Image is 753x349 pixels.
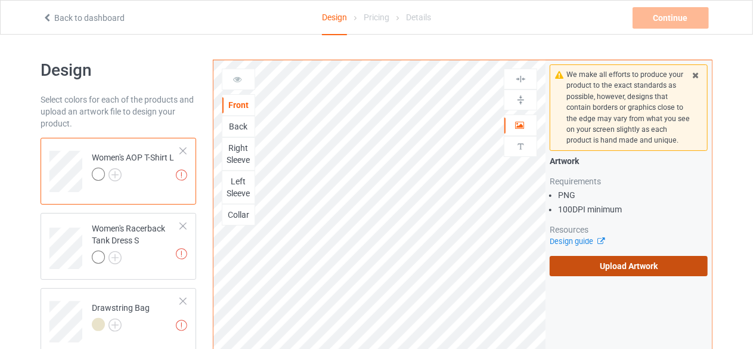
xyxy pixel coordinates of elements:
[109,319,122,332] img: svg+xml;base64,PD94bWwgdmVyc2lvbj0iMS4wIiBlbmNvZGluZz0iVVRGLTgiPz4KPHN2ZyB3aWR0aD0iMjJweCIgaGVpZ2...
[41,138,196,205] div: Women's AOP T-Shirt L
[222,99,255,111] div: Front
[176,320,187,331] img: exclamation icon
[41,60,196,81] h1: Design
[406,1,431,34] div: Details
[322,1,347,35] div: Design
[92,223,181,263] div: Women's Racerback Tank Dress S
[176,169,187,181] img: exclamation icon
[566,69,691,146] div: We make all efforts to produce your product to the exact standards as possible, however, designs ...
[364,1,389,34] div: Pricing
[109,168,122,181] img: svg+xml;base64,PD94bWwgdmVyc2lvbj0iMS4wIiBlbmNvZGluZz0iVVRGLTgiPz4KPHN2ZyB3aWR0aD0iMjJweCIgaGVpZ2...
[515,73,526,85] img: svg%3E%0A
[109,251,122,264] img: svg+xml;base64,PD94bWwgdmVyc2lvbj0iMS4wIiBlbmNvZGluZz0iVVRGLTgiPz4KPHN2ZyB3aWR0aD0iMjJweCIgaGVpZ2...
[92,152,174,180] div: Women's AOP T-Shirt L
[222,209,255,221] div: Collar
[550,224,708,236] div: Resources
[222,121,255,132] div: Back
[222,142,255,166] div: Right Sleeve
[222,175,255,199] div: Left Sleeve
[515,94,526,106] img: svg%3E%0A
[41,94,196,129] div: Select colors for each of the products and upload an artwork file to design your product.
[550,155,708,167] div: Artwork
[558,203,708,215] li: 100 DPI minimum
[550,256,708,276] label: Upload Artwork
[550,175,708,187] div: Requirements
[41,213,196,280] div: Women's Racerback Tank Dress S
[558,189,708,201] li: PNG
[42,13,125,23] a: Back to dashboard
[515,141,526,152] img: svg%3E%0A
[550,237,604,246] a: Design guide
[92,302,150,331] div: Drawstring Bag
[176,248,187,260] img: exclamation icon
